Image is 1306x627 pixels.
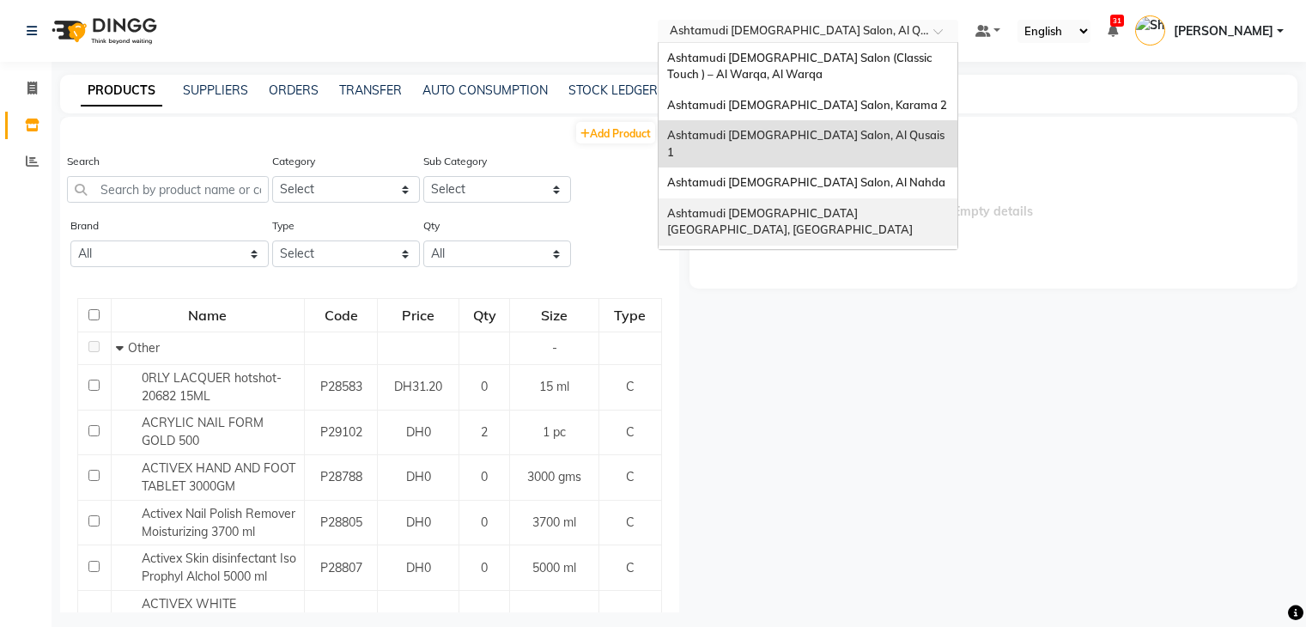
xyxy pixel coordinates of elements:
span: 3000 gms [527,469,581,484]
label: Sub Category [423,154,487,169]
span: 0RLY LACQUER hotshot- 20682 15ML [142,370,282,404]
span: DH31.20 [394,379,442,394]
img: Shilpa Anil [1135,15,1165,46]
span: 15 ml [539,379,569,394]
div: Price [379,300,458,331]
span: Ashtamudi [DEMOGRAPHIC_DATA] Salon, Al Nahda [667,175,945,189]
span: [PERSON_NAME] [1174,22,1273,40]
span: DH0 [406,469,431,484]
div: Name [112,300,303,331]
span: C [626,469,635,484]
span: 5000 ml [532,560,576,575]
span: P28805 [320,514,362,530]
span: C [626,379,635,394]
span: 0 [481,514,488,530]
label: Search [67,154,100,169]
img: logo [44,7,161,55]
span: DH0 [406,424,431,440]
label: Qty [423,218,440,234]
span: DH0 [406,560,431,575]
span: - [552,340,557,356]
span: Empty details [689,117,1298,289]
span: Activex Skin disinfectant Iso Prophyl Alchol 5000 ml [142,551,296,584]
a: ORDERS [269,82,319,98]
span: 3700 ml [532,514,576,530]
a: PRODUCTS [81,76,162,107]
label: Category [272,154,315,169]
span: Ashtamudi [DEMOGRAPHIC_DATA] Salon, Karama 2 [667,98,947,112]
span: C [626,560,635,575]
a: TRANSFER [339,82,402,98]
input: Search by product name or code [67,176,269,203]
span: 2 [481,424,488,440]
span: DH0 [406,514,431,530]
div: Size [511,300,598,331]
label: Brand [70,218,99,234]
span: Other [128,340,160,356]
span: P28788 [320,469,362,484]
span: 0 [481,469,488,484]
span: P28583 [320,379,362,394]
ng-dropdown-panel: Options list [658,42,958,250]
a: Add Product [576,122,655,143]
span: 0 [481,379,488,394]
span: Ashtamudi [DEMOGRAPHIC_DATA] Salon, Al Qusais 1 [667,128,947,159]
a: 31 [1108,23,1118,39]
span: ACRYLIC NAIL FORM GOLD 500 [142,415,264,448]
span: P29102 [320,424,362,440]
a: AUTO CONSUMPTION [422,82,548,98]
span: 1 pc [543,424,566,440]
span: ACTIVEX HAND AND FOOT TABLET 3000GM [142,460,295,494]
div: Type [600,300,660,331]
div: Code [306,300,376,331]
a: STOCK LEDGER [568,82,658,98]
span: P28807 [320,560,362,575]
span: Ashtamudi [DEMOGRAPHIC_DATA] Salon (Classic Touch ) – Al Warqa, Al Warqa [667,51,934,82]
span: C [626,514,635,530]
span: C [626,424,635,440]
span: 31 [1110,15,1124,27]
div: Qty [460,300,509,331]
a: SUPPLIERS [183,82,248,98]
span: Ashtamudi [DEMOGRAPHIC_DATA] [GEOGRAPHIC_DATA], [GEOGRAPHIC_DATA] [667,206,913,237]
span: Activex Nail Polish Remover Moisturizing 3700 ml [142,506,295,539]
label: Type [272,218,295,234]
span: Collapse Row [116,340,128,356]
span: 0 [481,560,488,575]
